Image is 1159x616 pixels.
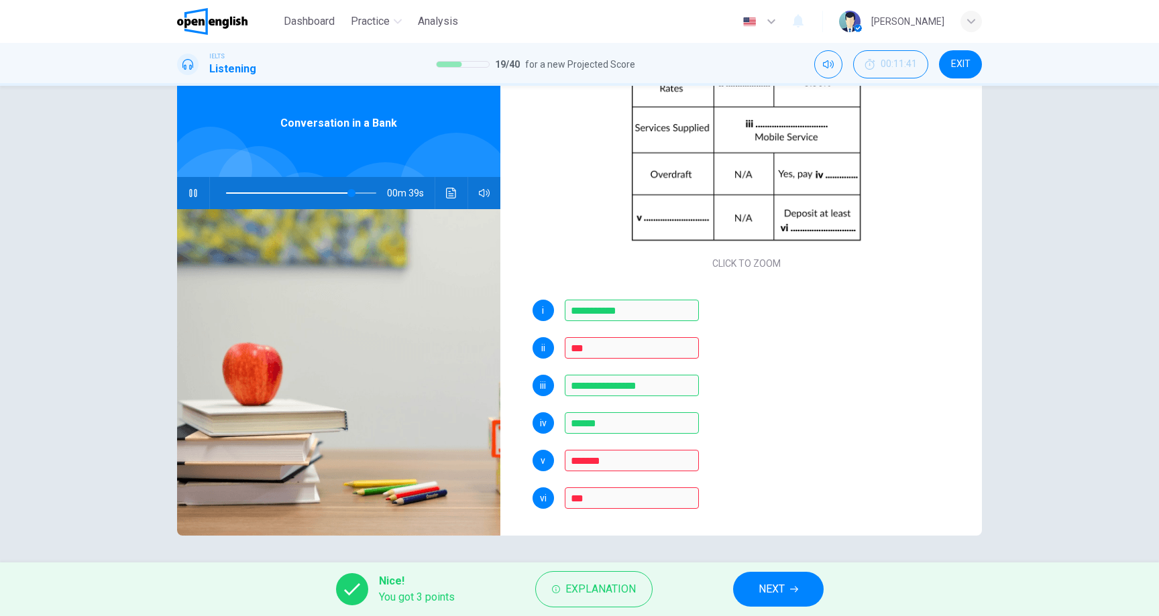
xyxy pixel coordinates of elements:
[871,13,944,29] div: [PERSON_NAME]
[412,9,463,34] button: Analysis
[379,589,455,605] span: You got 3 points
[853,50,928,78] div: Hide
[209,52,225,61] span: IELTS
[541,456,545,465] span: v
[351,13,390,29] span: Practice
[284,13,335,29] span: Dashboard
[525,56,635,72] span: for a new Projected Score
[565,300,699,321] input: mastercard; master card; Master Card;
[209,61,256,77] h1: Listening
[951,59,971,70] span: EXIT
[540,381,546,390] span: iii
[565,487,699,509] input: 1500; 1500 pounds; 1500 gdp; 1,500; 1,500 pounds; 1,500 gdp;
[565,375,699,396] input: internet; internet service;
[540,493,547,503] span: vi
[565,450,699,471] input: requirement
[535,571,653,607] button: Explanation
[839,11,861,32] img: Profile picture
[853,50,928,78] button: 00:11:41
[540,418,547,428] span: iv
[939,50,982,78] button: EXIT
[177,209,500,536] img: Conversation in a Bank
[387,177,435,209] span: 00m 39s
[418,13,458,29] span: Analysis
[688,129,805,162] button: Click to Zoom
[565,412,699,434] input: some charge; charge; 2%; two percent; 2.0%; 2 percent; 2% minimum;
[733,572,824,607] button: NEXT
[345,9,407,34] button: Practice
[881,59,917,70] span: 00:11:41
[280,115,397,131] span: Conversation in a Bank
[541,343,545,353] span: ii
[177,8,278,35] a: OpenEnglish logo
[565,337,699,359] input: 2.5%; 2.5 percent; 2.50%; 2.50 percent
[441,177,462,209] button: Click to see the audio transcription
[565,580,636,599] span: Explanation
[379,573,455,589] span: Nice!
[741,17,758,27] img: en
[542,306,544,315] span: i
[814,50,842,78] div: Mute
[278,9,340,34] button: Dashboard
[177,8,247,35] img: OpenEnglish logo
[759,580,785,599] span: NEXT
[495,56,520,72] span: 19 / 40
